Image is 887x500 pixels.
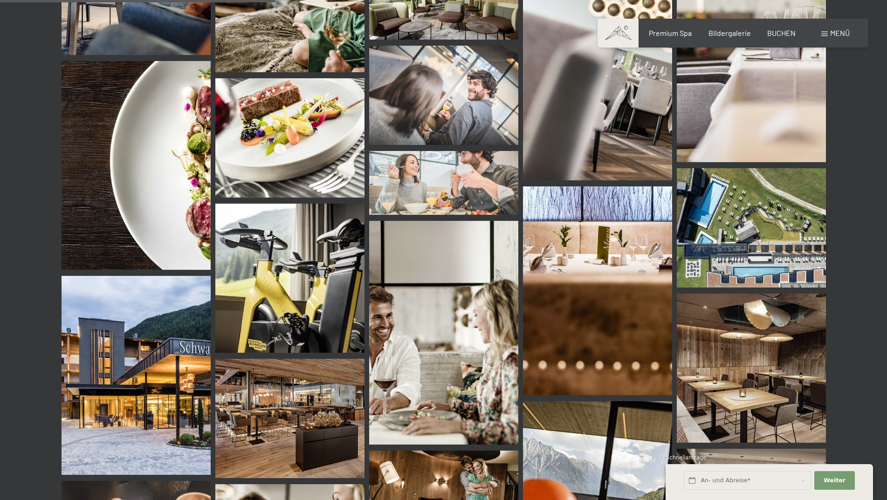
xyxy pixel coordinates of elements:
img: Bildergalerie [62,276,211,475]
img: Bildergalerie [369,46,518,145]
img: Bildergalerie [215,78,364,198]
span: Weiter [824,476,846,485]
img: Bildergalerie [369,221,518,445]
img: Bildergalerie [677,168,826,288]
a: Wellnesshotels - Ahrntal - Bar - Genuss [215,359,364,478]
span: Schnellanfrage [666,453,706,461]
a: Premium Spa [649,28,692,37]
a: Bildergalerie [708,28,751,37]
img: Cocktail Bar mit raffinierten Kreationen [215,359,364,478]
img: Speisesaal - Essen - Gourmet - Ahrntal - Schwarzenstein - Wellness [677,294,826,443]
img: Bildergalerie [523,186,672,395]
a: BUCHEN [767,28,796,37]
button: Weiter [814,471,854,490]
img: Bildergalerie [62,61,211,270]
img: Bildergalerie [369,151,518,215]
span: Menü [830,28,850,37]
img: Bildergalerie [215,204,364,353]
